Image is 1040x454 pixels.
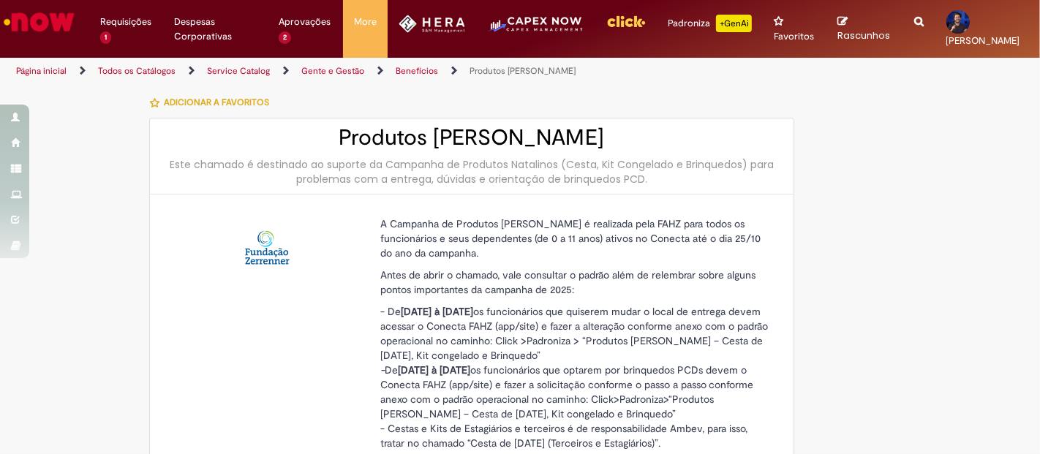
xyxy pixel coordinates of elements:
[207,65,270,77] a: Service Catalog
[279,15,331,29] span: Aprovações
[837,15,893,42] a: Rascunhos
[380,363,753,420] span: De os funcionários que optarem por brinquedos PCDs devem o Conecta FAHZ (app/site) e fazer a soli...
[401,305,473,318] strong: [DATE] à [DATE]
[606,10,646,32] img: click_logo_yellow_360x200.png
[716,15,752,32] p: +GenAi
[380,268,755,296] span: Antes de abrir o chamado, vale consultar o padrão além de relembrar sobre alguns pontos important...
[380,422,747,450] span: - Cestas e Kits de Estagiários e terceiros é de responsabilidade Ambev, para isso, tratar no cham...
[149,87,277,118] button: Adicionar a Favoritos
[837,29,890,42] span: Rascunhos
[165,157,779,186] div: Este chamado é destinado ao suporte da Campanha de Produtos Natalinos (Cesta, Kit Congelado e Bri...
[487,15,584,44] img: CapexLogo5.png
[354,15,377,29] span: More
[164,97,269,108] span: Adicionar a Favoritos
[16,65,67,77] a: Página inicial
[380,363,385,377] em: -
[668,15,752,32] div: Padroniza
[98,65,176,77] a: Todos os Catálogos
[399,15,465,33] img: HeraLogo.png
[774,29,814,44] span: Favoritos
[301,65,364,77] a: Gente e Gestão
[380,305,768,362] span: - De os funcionários que quiserem mudar o local de entrega devem acessar o Conecta FAHZ (app/site...
[398,363,470,377] strong: [DATE] à [DATE]
[396,65,438,77] a: Benefícios
[174,15,257,44] span: Despesas Corporativas
[279,31,291,44] span: 2
[11,58,682,85] ul: Trilhas de página
[165,126,779,150] h2: Produtos [PERSON_NAME]
[470,65,576,77] a: Produtos [PERSON_NAME]
[100,31,111,44] span: 1
[244,224,290,270] img: Produtos Natalinos - FAHZ
[380,217,761,260] span: A Campanha de Produtos [PERSON_NAME] é realizada pela FAHZ para todos os funcionários e seus depe...
[946,34,1020,47] span: [PERSON_NAME]
[1,7,77,37] img: ServiceNow
[100,15,151,29] span: Requisições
